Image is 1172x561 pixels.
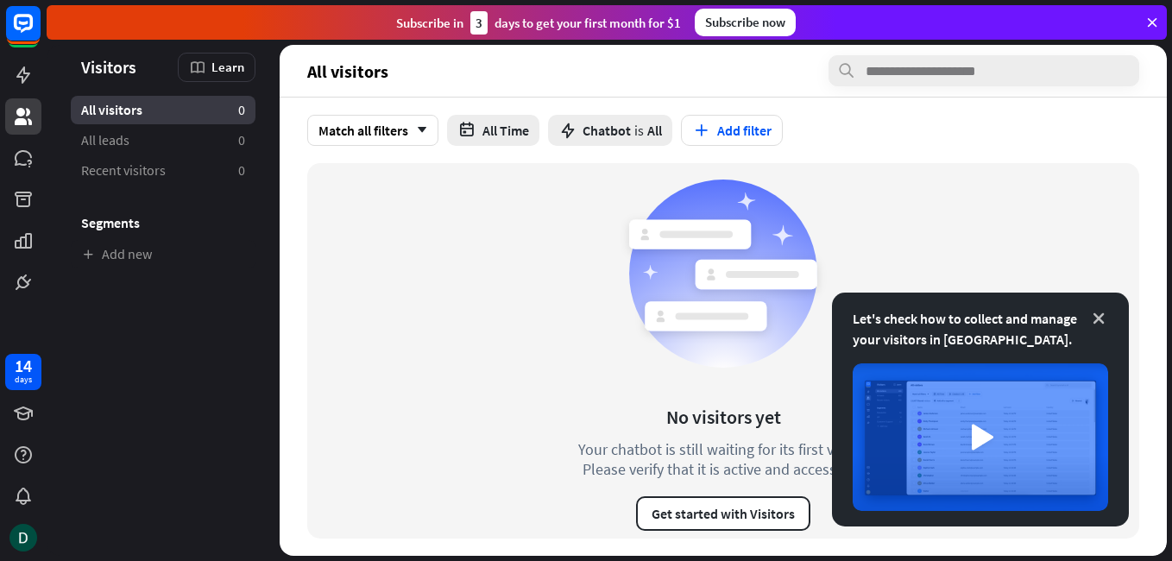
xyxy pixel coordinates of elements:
button: Get started with Visitors [636,496,810,531]
h3: Segments [71,214,255,231]
button: Open LiveChat chat widget [14,7,66,59]
span: All [647,122,662,139]
a: Add new [71,240,255,268]
button: Add filter [681,115,783,146]
div: 3 [470,11,488,35]
span: All leads [81,131,129,149]
aside: 0 [238,101,245,119]
div: Your chatbot is still waiting for its first visitor. Please verify that it is active and accessible. [546,439,900,479]
div: 14 [15,358,32,374]
span: All visitors [81,101,142,119]
div: Match all filters [307,115,438,146]
span: Visitors [81,57,136,77]
div: Let's check how to collect and manage your visitors in [GEOGRAPHIC_DATA]. [853,308,1108,350]
div: Subscribe in days to get your first month for $1 [396,11,681,35]
span: All visitors [307,61,388,81]
a: All leads 0 [71,126,255,154]
span: is [634,122,644,139]
aside: 0 [238,131,245,149]
a: Recent visitors 0 [71,156,255,185]
i: arrow_down [408,125,427,136]
div: No visitors yet [666,405,781,429]
span: Chatbot [583,122,631,139]
img: image [853,363,1108,511]
aside: 0 [238,161,245,180]
span: Recent visitors [81,161,166,180]
div: Subscribe now [695,9,796,36]
div: days [15,374,32,386]
a: 14 days [5,354,41,390]
button: All Time [447,115,539,146]
span: Learn [211,59,244,75]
